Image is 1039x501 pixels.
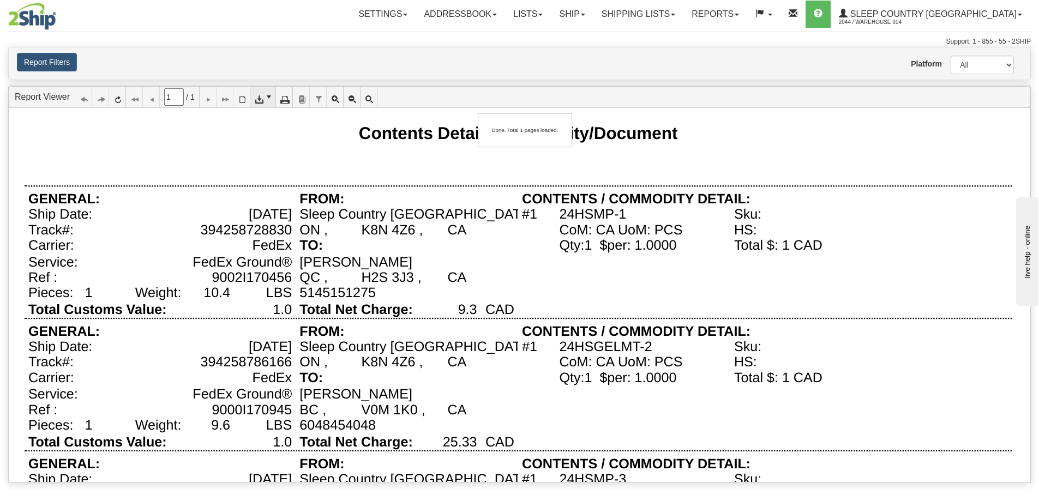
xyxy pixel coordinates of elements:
div: Weight: [135,418,182,433]
div: Sleep Country [GEOGRAPHIC_DATA] [299,472,533,487]
div: Sleep Country [GEOGRAPHIC_DATA] [299,207,533,222]
div: [PERSON_NAME] [299,255,412,270]
a: Print [276,87,293,107]
div: H2S 3J3 , [361,270,421,285]
span: 1 [190,92,195,102]
div: CoM: CA UoM: PCS [559,222,682,238]
a: Ship [551,1,593,28]
div: FROM: [299,456,344,472]
div: 24HSMP-1 [559,207,626,222]
div: #1 [522,340,537,355]
div: 1.0 [273,434,292,450]
div: FedEx [253,370,292,385]
div: Ship Date: [28,207,92,222]
div: Ref : [28,402,57,418]
div: CA [447,222,466,238]
div: GENERAL: [28,324,100,339]
div: 9.3 [458,302,477,317]
div: Total Customs Value: [28,434,167,450]
button: Report Filters [17,53,77,71]
div: 10.4 [203,286,230,301]
div: 394258786166 [201,355,292,370]
div: CA [447,402,466,418]
div: CoM: CA UoM: PCS [559,355,682,370]
div: 1 [85,418,93,433]
div: FedEx Ground® [193,387,292,402]
span: 2044 / Warehouse 914 [839,17,921,28]
div: 394258728830 [201,222,292,238]
div: LBS [266,286,292,301]
div: CA [447,355,466,370]
div: Contents Detail: Commodity/Document [359,124,678,143]
div: Carrier: [28,238,74,253]
a: Settings [350,1,416,28]
span: Sleep Country [GEOGRAPHIC_DATA] [848,9,1017,19]
div: Total $: 1 CAD [734,238,822,253]
div: Done. Total 1 pages loaded. [483,119,566,141]
a: Zoom Out [344,87,361,107]
a: Reports [683,1,747,28]
div: Track#: [28,222,74,238]
div: HS: [734,222,757,238]
a: Export [250,87,276,107]
div: Pieces: [28,418,73,433]
div: 1.0 [273,302,292,317]
div: [PERSON_NAME] [299,387,412,402]
div: 9000I170945 [212,402,292,418]
a: Refresh [109,87,126,107]
div: Ref : [28,270,57,285]
div: [DATE] [249,207,292,222]
div: Sku: [734,472,761,487]
div: Track#: [28,355,74,370]
div: 25.33 [443,434,477,450]
div: QC , [299,270,328,285]
div: Qty:1 $per: 1.0000 [559,238,676,253]
div: FROM: [299,324,344,339]
div: K8N 4Z6 , [361,222,423,238]
div: ON , [299,355,328,370]
div: Qty:1 $per: 1.0000 [559,370,676,385]
label: Platform [911,58,934,69]
div: Sleep Country [GEOGRAPHIC_DATA] [299,340,533,355]
div: Total $: 1 CAD [734,370,822,385]
div: CONTENTS / COMMODITY DETAIL: [522,456,750,472]
img: logo2044.jpg [8,3,56,30]
div: FROM: [299,192,344,207]
div: CAD [485,434,514,450]
a: Toggle Print Preview [233,87,250,107]
div: GENERAL: [28,456,100,472]
div: ON , [299,222,328,238]
a: Report Viewer [15,92,70,101]
div: 9.6 [211,418,230,433]
div: FedEx [253,238,292,253]
div: Support: 1 - 855 - 55 - 2SHIP [8,37,1031,46]
div: Weight: [135,286,182,301]
div: Carrier: [28,370,74,385]
div: 5145151275 [299,286,376,301]
div: CONTENTS / COMMODITY DETAIL: [522,324,750,339]
div: #1 [522,207,537,222]
div: LBS [266,418,292,433]
span: / [186,92,188,102]
iframe: chat widget [1014,195,1038,306]
a: Sleep Country [GEOGRAPHIC_DATA] 2044 / Warehouse 914 [831,1,1030,28]
div: 1 [85,286,93,301]
a: Lists [505,1,551,28]
div: TO: [299,238,323,253]
div: FedEx Ground® [193,255,292,270]
div: CONTENTS / COMMODITY DETAIL: [522,192,750,207]
div: 6048454048 [299,418,376,433]
div: TO: [299,370,323,385]
div: CA [447,270,466,285]
div: [DATE] [249,472,292,487]
div: 24HSGELMT-2 [559,340,652,355]
div: BC , [299,402,326,418]
div: Pieces: [28,286,73,301]
div: HS: [734,355,757,370]
a: Addressbook [416,1,505,28]
div: K8N 4Z6 , [361,355,423,370]
a: Shipping lists [593,1,683,28]
div: 24HSMP-3 [559,472,626,487]
div: V0M 1K0 , [361,402,425,418]
div: CAD [485,302,514,317]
